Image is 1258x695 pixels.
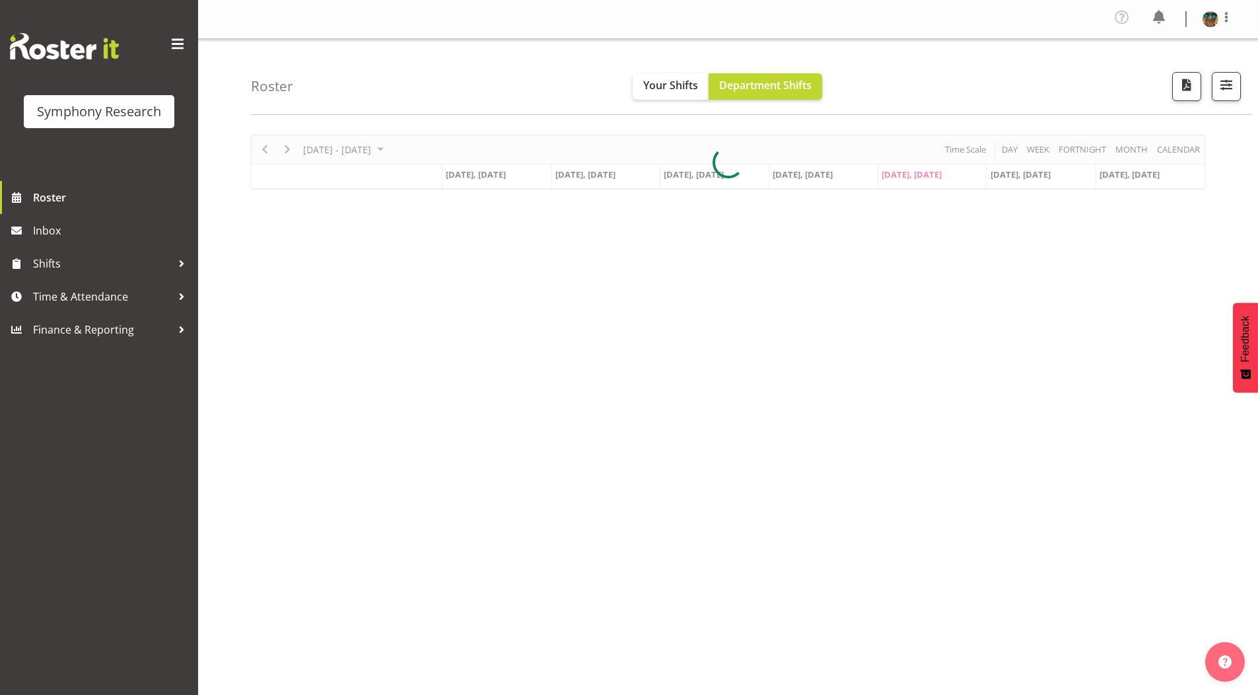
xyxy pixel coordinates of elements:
[37,102,161,122] div: Symphony Research
[643,78,698,92] span: Your Shifts
[33,221,192,240] span: Inbox
[1218,655,1232,669] img: help-xxl-2.png
[1203,11,1218,27] img: said-a-husainf550afc858a57597b0cc8f557ce64376.png
[33,320,172,340] span: Finance & Reporting
[251,79,293,94] h4: Roster
[633,73,709,100] button: Your Shifts
[1233,303,1258,392] button: Feedback - Show survey
[719,78,812,92] span: Department Shifts
[33,287,172,307] span: Time & Attendance
[33,188,192,207] span: Roster
[709,73,822,100] button: Department Shifts
[1240,316,1251,362] span: Feedback
[33,254,172,274] span: Shifts
[1172,72,1201,101] button: Download a PDF of the roster according to the set date range.
[10,33,119,59] img: Rosterit website logo
[1212,72,1241,101] button: Filter Shifts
